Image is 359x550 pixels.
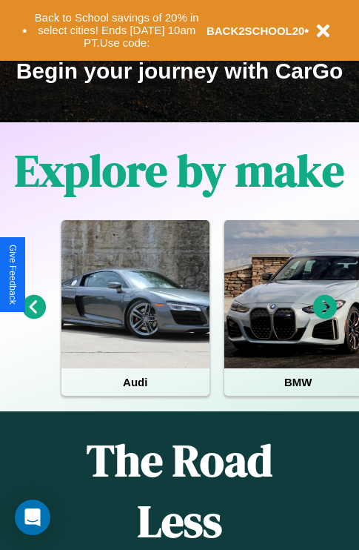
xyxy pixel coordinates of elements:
[15,140,344,201] h1: Explore by make
[61,368,209,396] h4: Audi
[207,24,305,37] b: BACK2SCHOOL20
[7,245,18,305] div: Give Feedback
[15,500,50,535] div: Open Intercom Messenger
[27,7,207,53] button: Back to School savings of 20% in select cities! Ends [DATE] 10am PT.Use code:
